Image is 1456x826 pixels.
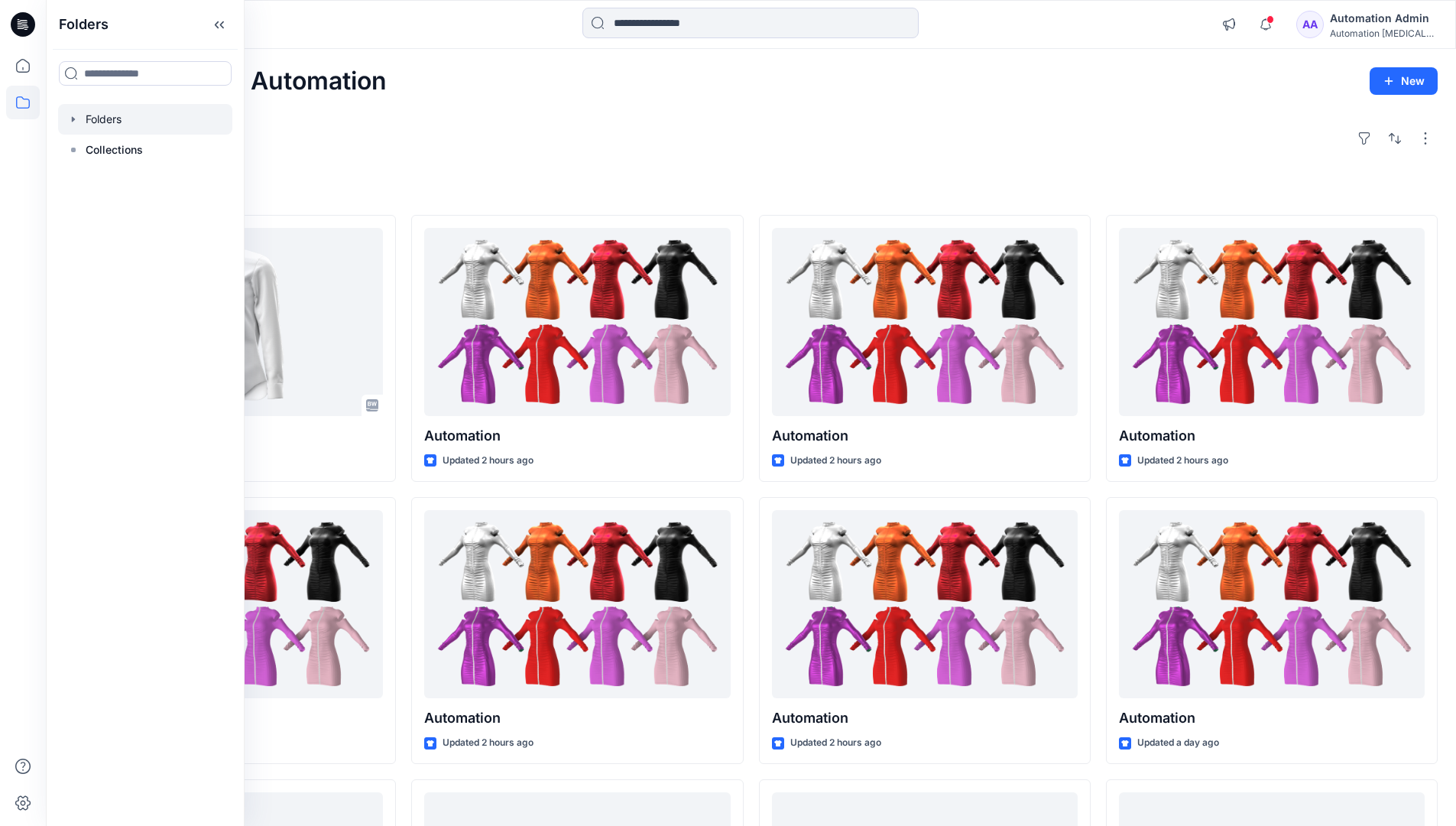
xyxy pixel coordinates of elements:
p: Updated 2 hours ago [1137,453,1228,469]
a: Automation [424,228,730,417]
p: Automation [424,425,730,447]
div: AA [1296,11,1324,38]
a: Automation [1119,510,1425,699]
p: Collections [86,141,143,159]
h4: Styles [64,181,1438,200]
p: Updated 2 hours ago [790,453,881,469]
p: Automation [772,707,1078,729]
div: Automation Admin [1330,9,1437,28]
a: Automation [772,228,1078,417]
p: Automation [1119,425,1425,447]
p: Updated 2 hours ago [790,735,881,751]
div: Automation [MEDICAL_DATA]... [1330,28,1437,39]
p: Automation [1119,707,1425,729]
a: Automation [1119,228,1425,417]
a: Automation [424,510,730,699]
p: Automation [772,425,1078,447]
p: Updated 2 hours ago [443,735,533,751]
p: Automation [424,707,730,729]
button: New [1370,67,1438,95]
a: Automation [772,510,1078,699]
p: Updated a day ago [1137,735,1219,751]
p: Updated 2 hours ago [443,453,533,469]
